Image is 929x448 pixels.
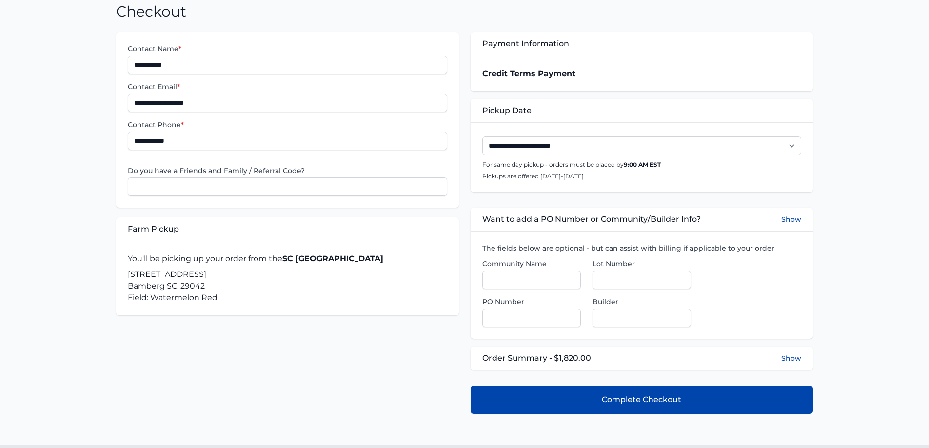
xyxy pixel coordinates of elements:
[482,69,575,78] strong: Credit Terms Payment
[482,352,591,364] span: Order Summary - $1,820.00
[128,120,447,130] label: Contact Phone
[116,217,458,241] div: Farm Pickup
[482,259,581,269] label: Community Name
[471,99,813,122] div: Pickup Date
[593,297,691,307] label: Builder
[602,394,681,406] span: Complete Checkout
[482,243,801,253] label: The fields below are optional - but can assist with billing if applicable to your order
[624,161,661,168] strong: 9:00 AM EST
[128,269,447,304] div: [STREET_ADDRESS] Bamberg SC, 29042 Field: Watermelon Red
[482,297,581,307] label: PO Number
[471,32,813,56] div: Payment Information
[128,253,447,265] p: You'll be picking up your order from the
[471,386,813,414] button: Complete Checkout
[282,254,383,263] strong: SC [GEOGRAPHIC_DATA]
[116,3,186,20] h1: Checkout
[781,353,801,363] button: Show
[482,214,701,225] span: Want to add a PO Number or Community/Builder Info?
[482,161,801,169] p: For same day pickup - orders must be placed by
[593,259,691,269] label: Lot Number
[781,214,801,225] button: Show
[128,44,447,54] label: Contact Name
[482,173,801,180] p: Pickups are offered [DATE]-[DATE]
[128,166,447,175] label: Do you have a Friends and Family / Referral Code?
[128,82,447,92] label: Contact Email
